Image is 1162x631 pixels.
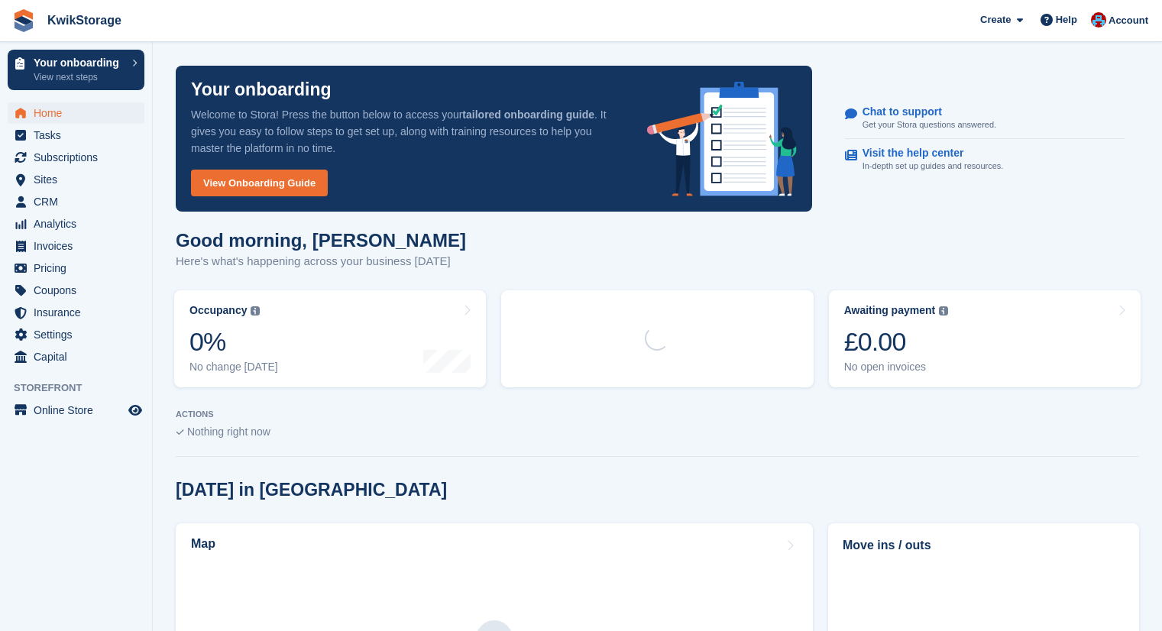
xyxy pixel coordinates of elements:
[34,102,125,124] span: Home
[251,306,260,315] img: icon-info-grey-7440780725fd019a000dd9b08b2336e03edf1995a4989e88bcd33f0948082b44.svg
[191,537,215,551] h2: Map
[34,324,125,345] span: Settings
[14,380,152,396] span: Storefront
[34,280,125,301] span: Coupons
[939,306,948,315] img: icon-info-grey-7440780725fd019a000dd9b08b2336e03edf1995a4989e88bcd33f0948082b44.svg
[845,139,1125,180] a: Visit the help center In-depth set up guides and resources.
[8,191,144,212] a: menu
[843,536,1125,555] h2: Move ins / outs
[1109,13,1148,28] span: Account
[462,108,594,121] strong: tailored onboarding guide
[8,280,144,301] a: menu
[844,304,936,317] div: Awaiting payment
[844,361,949,374] div: No open invoices
[34,147,125,168] span: Subscriptions
[829,290,1141,387] a: Awaiting payment £0.00 No open invoices
[176,429,184,435] img: blank_slate_check_icon-ba018cac091ee9be17c0a81a6c232d5eb81de652e7a59be601be346b1b6ddf79.svg
[34,235,125,257] span: Invoices
[34,257,125,279] span: Pricing
[845,98,1125,140] a: Chat to support Get your Stora questions answered.
[980,12,1011,28] span: Create
[176,253,466,270] p: Here's what's happening across your business [DATE]
[8,169,144,190] a: menu
[8,213,144,235] a: menu
[191,81,332,99] p: Your onboarding
[189,304,247,317] div: Occupancy
[41,8,128,33] a: KwikStorage
[191,170,328,196] a: View Onboarding Guide
[863,118,996,131] p: Get your Stora questions answered.
[34,70,125,84] p: View next steps
[863,105,984,118] p: Chat to support
[126,401,144,419] a: Preview store
[12,9,35,32] img: stora-icon-8386f47178a22dfd0bd8f6a31ec36ba5ce8667c1dd55bd0f319d3a0aa187defe.svg
[8,324,144,345] a: menu
[176,409,1139,419] p: ACTIONS
[189,361,278,374] div: No change [DATE]
[647,82,797,196] img: onboarding-info-6c161a55d2c0e0a8cae90662b2fe09162a5109e8cc188191df67fb4f79e88e88.svg
[34,400,125,421] span: Online Store
[844,326,949,358] div: £0.00
[176,480,447,500] h2: [DATE] in [GEOGRAPHIC_DATA]
[8,400,144,421] a: menu
[187,426,270,438] span: Nothing right now
[34,125,125,146] span: Tasks
[34,57,125,68] p: Your onboarding
[863,160,1004,173] p: In-depth set up guides and resources.
[34,213,125,235] span: Analytics
[8,147,144,168] a: menu
[8,346,144,367] a: menu
[8,235,144,257] a: menu
[34,346,125,367] span: Capital
[8,102,144,124] a: menu
[8,257,144,279] a: menu
[189,326,278,358] div: 0%
[34,302,125,323] span: Insurance
[1091,12,1106,28] img: Georgie Harkus-Hodgson
[34,191,125,212] span: CRM
[176,230,466,251] h1: Good morning, [PERSON_NAME]
[191,106,623,157] p: Welcome to Stora! Press the button below to access your . It gives you easy to follow steps to ge...
[8,125,144,146] a: menu
[8,302,144,323] a: menu
[1056,12,1077,28] span: Help
[174,290,486,387] a: Occupancy 0% No change [DATE]
[8,50,144,90] a: Your onboarding View next steps
[34,169,125,190] span: Sites
[863,147,992,160] p: Visit the help center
